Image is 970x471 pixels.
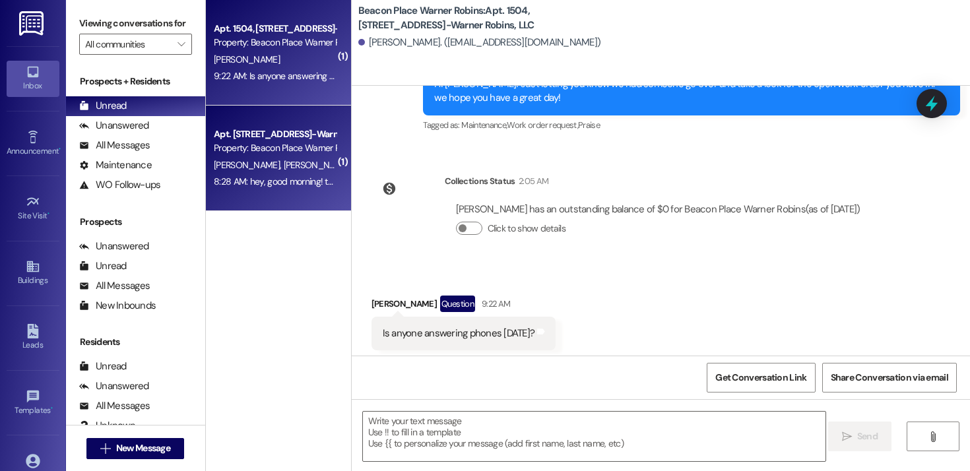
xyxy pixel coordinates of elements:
div: [PERSON_NAME] [372,296,556,317]
div: Unread [79,259,127,273]
input: All communities [85,34,171,55]
div: Collections Status [445,174,515,188]
div: 8:28 AM: hey, good morning! the air conditioner is not working in apt 803. [214,175,492,187]
span: • [51,404,53,413]
button: Share Conversation via email [822,363,957,392]
div: Residents [66,335,205,349]
div: Unread [79,99,127,113]
div: All Messages [79,399,150,413]
span: [PERSON_NAME] [283,159,349,171]
span: [PERSON_NAME] [214,159,284,171]
label: Viewing conversations for [79,13,192,34]
span: Share Conversation via email [831,371,948,385]
div: All Messages [79,279,150,293]
span: Send [857,429,878,443]
span: Work order request , [507,119,578,131]
div: Apt. [STREET_ADDRESS]-Warner Robins, LLC [214,127,336,141]
div: Unanswered [79,239,149,253]
span: New Message [116,441,170,455]
span: • [59,144,61,154]
div: Prospects + Residents [66,75,205,88]
div: Apt. 1504, [STREET_ADDRESS]-Warner Robins, LLC [214,22,336,36]
b: Beacon Place Warner Robins: Apt. 1504, [STREET_ADDRESS]-Warner Robins, LLC [358,4,622,32]
div: Property: Beacon Place Warner Robins [214,141,336,155]
div: 9:22 AM: Is anyone answering phones [DATE]? [214,70,389,82]
div: All Messages [79,139,150,152]
div: [PERSON_NAME]. ([EMAIL_ADDRESS][DOMAIN_NAME]) [358,36,601,49]
a: Site Visit • [7,191,59,226]
div: [PERSON_NAME] has an outstanding balance of $0 for Beacon Place Warner Robins (as of [DATE]) [456,203,860,216]
a: Templates • [7,385,59,421]
a: Inbox [7,61,59,96]
div: Hi [PERSON_NAME]! Just letting you know we had someone go over and take a look for the open work ... [434,77,939,106]
span: [PERSON_NAME] [214,53,280,65]
div: WO Follow-ups [79,178,160,192]
i:  [842,431,852,442]
div: 9:22 AM [478,297,510,311]
span: Call request [409,354,451,365]
div: Tagged as: [423,115,960,135]
i:  [100,443,110,454]
div: 2:05 AM [515,174,548,188]
div: Maintenance [79,158,152,172]
img: ResiDesk Logo [19,11,46,36]
div: Unanswered [79,119,149,133]
label: Click to show details [488,222,566,235]
div: Property: Beacon Place Warner Robins [214,36,336,49]
button: Send [828,422,892,451]
div: Question [440,296,475,312]
a: Leads [7,320,59,356]
div: New Inbounds [79,299,156,313]
i:  [928,431,938,442]
span: Get Conversation Link [715,371,806,385]
button: Get Conversation Link [707,363,815,392]
div: Is anyone answering phones [DATE]? [383,327,535,340]
div: Prospects [66,215,205,229]
span: Maintenance , [461,119,507,131]
a: Buildings [7,255,59,291]
i:  [178,39,185,49]
div: Unanswered [79,379,149,393]
button: New Message [86,438,184,459]
div: Unread [79,360,127,373]
span: Praise [578,119,600,131]
span: • [48,209,49,218]
div: Tagged as: [372,350,556,369]
div: Unknown [79,419,135,433]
